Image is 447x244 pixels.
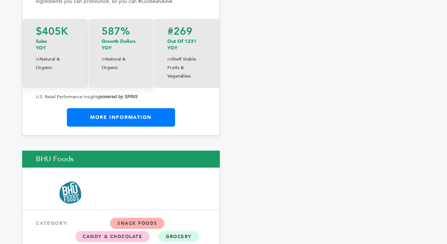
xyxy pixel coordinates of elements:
[102,26,140,37] p: 587%
[36,38,75,51] p: Sales
[167,55,206,80] p: Shelf Stable Fruits & Vegetables
[167,26,206,37] p: #269
[167,56,171,62] span: in
[167,38,206,51] p: Out of 1231
[67,108,175,127] a: More Information
[36,45,46,51] span: YOY
[102,55,140,72] p: Natural & Organic
[102,45,112,51] span: YOY
[36,56,40,62] span: in
[158,231,199,242] span: Grocery
[36,92,206,101] p: U.S. Retail Performance Insights
[102,56,105,62] span: in
[75,231,150,242] span: Candy & Chocolate
[36,217,206,243] div: CATEGORY:
[36,55,75,72] p: Natural & Organic
[36,181,105,204] img: BHU Foods
[36,26,75,37] p: $405K
[102,38,140,51] p: Growth Dollars
[99,94,138,99] strong: powered by SPINS
[22,151,220,168] h2: BHU Foods
[110,218,164,229] span: Snack Foods
[167,45,177,51] span: YOY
